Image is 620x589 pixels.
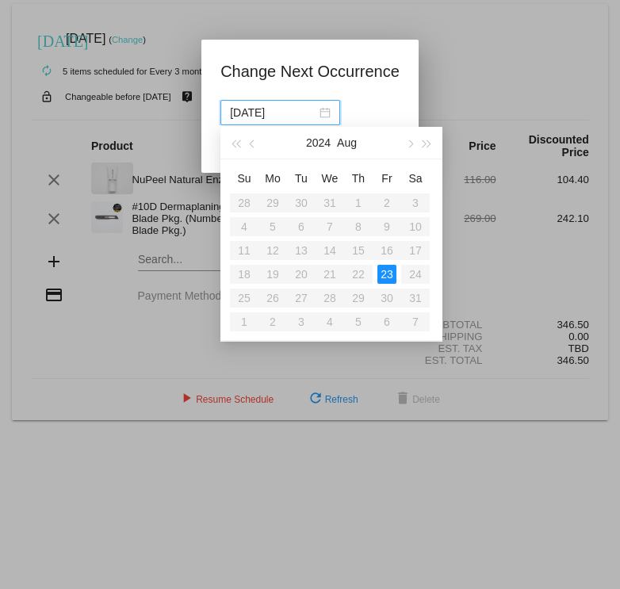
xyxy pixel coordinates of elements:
[400,127,418,159] button: Next month (PageDown)
[258,166,287,191] th: Mon
[306,127,331,159] button: 2024
[230,166,258,191] th: Sun
[373,262,401,286] td: 8/23/2024
[337,127,357,159] button: Aug
[401,166,430,191] th: Sat
[227,127,244,159] button: Last year (Control + left)
[373,166,401,191] th: Fri
[287,166,316,191] th: Tue
[419,127,436,159] button: Next year (Control + right)
[220,59,400,84] h1: Change Next Occurrence
[230,104,316,121] input: Select date
[344,166,373,191] th: Thu
[244,127,262,159] button: Previous month (PageUp)
[316,166,344,191] th: Wed
[377,265,396,284] div: 23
